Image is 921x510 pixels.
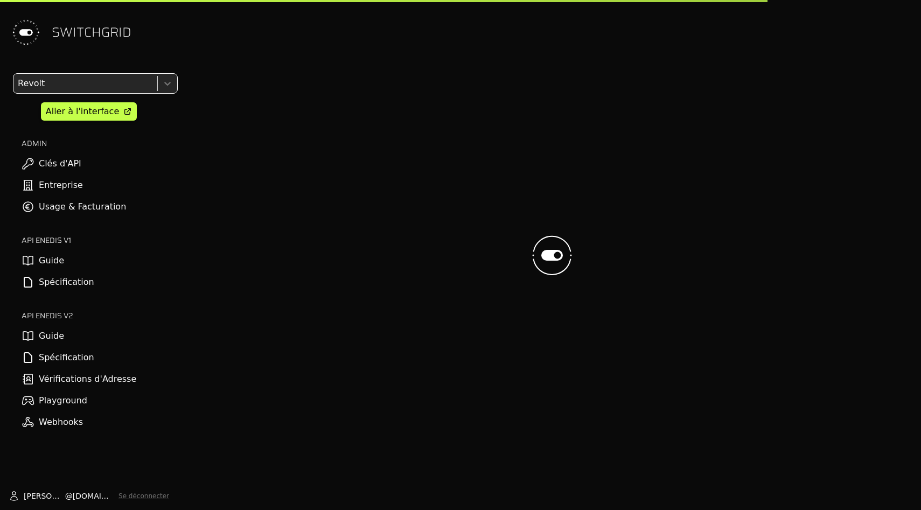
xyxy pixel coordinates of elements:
[22,310,178,321] h2: API ENEDIS v2
[73,491,114,501] span: [DOMAIN_NAME]
[22,235,178,246] h2: API ENEDIS v1
[41,102,137,121] a: Aller à l'interface
[9,15,43,50] img: Switchgrid Logo
[46,105,119,118] div: Aller à l'interface
[24,491,65,501] span: [PERSON_NAME]
[52,24,131,41] span: SWITCHGRID
[118,492,169,500] button: Se déconnecter
[65,491,73,501] span: @
[22,138,178,149] h2: ADMIN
